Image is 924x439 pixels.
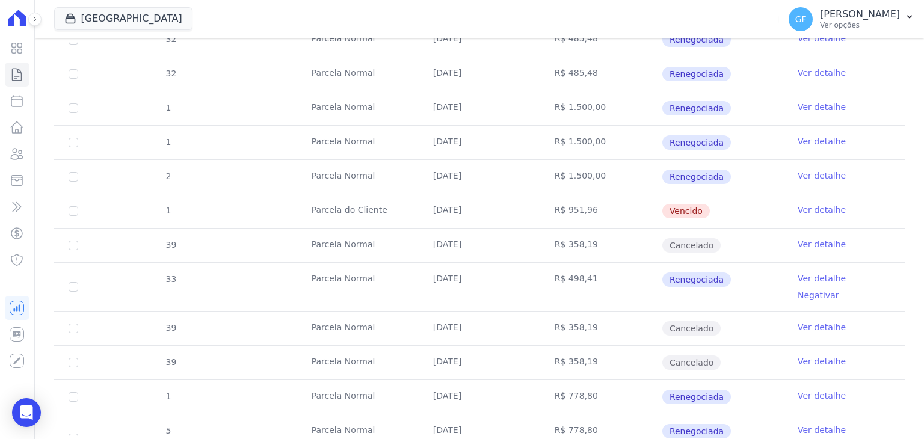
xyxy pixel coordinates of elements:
input: Só é possível selecionar pagamentos em aberto [69,241,78,250]
span: Renegociada [662,32,731,47]
span: 1 [165,206,171,215]
td: Parcela Normal [297,229,419,262]
td: Parcela Normal [297,91,419,125]
a: Ver detalhe [798,135,846,147]
td: Parcela Normal [297,263,419,311]
input: Só é possível selecionar pagamentos em aberto [69,324,78,333]
input: default [69,172,78,182]
td: R$ 485,48 [540,23,662,57]
td: Parcela Normal [297,312,419,345]
td: [DATE] [419,229,540,262]
span: 5 [165,426,171,435]
span: 2 [165,171,171,181]
a: Ver detalhe [798,355,846,367]
button: [GEOGRAPHIC_DATA] [54,7,192,30]
a: Ver detalhe [798,101,846,113]
td: [DATE] [419,57,540,91]
span: GF [795,15,807,23]
td: R$ 1.500,00 [540,160,662,194]
button: GF [PERSON_NAME] Ver opções [779,2,924,36]
td: [DATE] [419,346,540,379]
span: Renegociada [662,390,731,404]
td: [DATE] [419,380,540,414]
td: R$ 778,80 [540,380,662,414]
td: R$ 498,41 [540,263,662,311]
input: default [69,206,78,216]
span: 39 [165,240,177,250]
td: Parcela Normal [297,346,419,379]
span: 1 [165,137,171,147]
span: Renegociada [662,67,731,81]
span: 39 [165,323,177,333]
td: [DATE] [419,91,540,125]
a: Ver detalhe [798,321,846,333]
td: Parcela Normal [297,126,419,159]
a: Ver detalhe [798,272,846,284]
input: Só é possível selecionar pagamentos em aberto [69,282,78,292]
input: Só é possível selecionar pagamentos em aberto [69,358,78,367]
td: Parcela Normal [297,57,419,91]
a: Ver detalhe [798,424,846,436]
span: 32 [165,69,177,78]
a: Ver detalhe [798,238,846,250]
span: Vencido [662,204,710,218]
td: R$ 1.500,00 [540,126,662,159]
span: Renegociada [662,135,731,150]
span: 33 [165,274,177,284]
a: Ver detalhe [798,67,846,79]
td: R$ 485,48 [540,57,662,91]
input: Só é possível selecionar pagamentos em aberto [69,69,78,79]
span: 32 [165,34,177,44]
td: Parcela Normal [297,160,419,194]
a: Ver detalhe [798,32,846,45]
td: R$ 358,19 [540,229,662,262]
span: Renegociada [662,101,731,115]
a: Negativar [798,290,839,300]
td: Parcela Normal [297,23,419,57]
span: Cancelado [662,321,721,336]
span: Renegociada [662,424,731,438]
td: [DATE] [419,126,540,159]
td: [DATE] [419,194,540,228]
input: default [69,103,78,113]
span: Cancelado [662,355,721,370]
span: 1 [165,103,171,112]
td: [DATE] [419,312,540,345]
td: R$ 358,19 [540,346,662,379]
td: Parcela Normal [297,380,419,414]
td: [DATE] [419,23,540,57]
td: [DATE] [419,160,540,194]
td: R$ 1.500,00 [540,91,662,125]
span: 39 [165,357,177,367]
span: Renegociada [662,170,731,184]
input: Só é possível selecionar pagamentos em aberto [69,35,78,45]
p: [PERSON_NAME] [820,8,900,20]
td: R$ 951,96 [540,194,662,228]
a: Ver detalhe [798,204,846,216]
span: Renegociada [662,272,731,287]
td: Parcela do Cliente [297,194,419,228]
p: Ver opções [820,20,900,30]
input: Só é possível selecionar pagamentos em aberto [69,392,78,402]
span: 1 [165,391,171,401]
input: Só é possível selecionar pagamentos em aberto [69,138,78,147]
a: Ver detalhe [798,390,846,402]
span: Cancelado [662,238,721,253]
a: Ver detalhe [798,170,846,182]
td: [DATE] [419,263,540,311]
div: Open Intercom Messenger [12,398,41,427]
td: R$ 358,19 [540,312,662,345]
